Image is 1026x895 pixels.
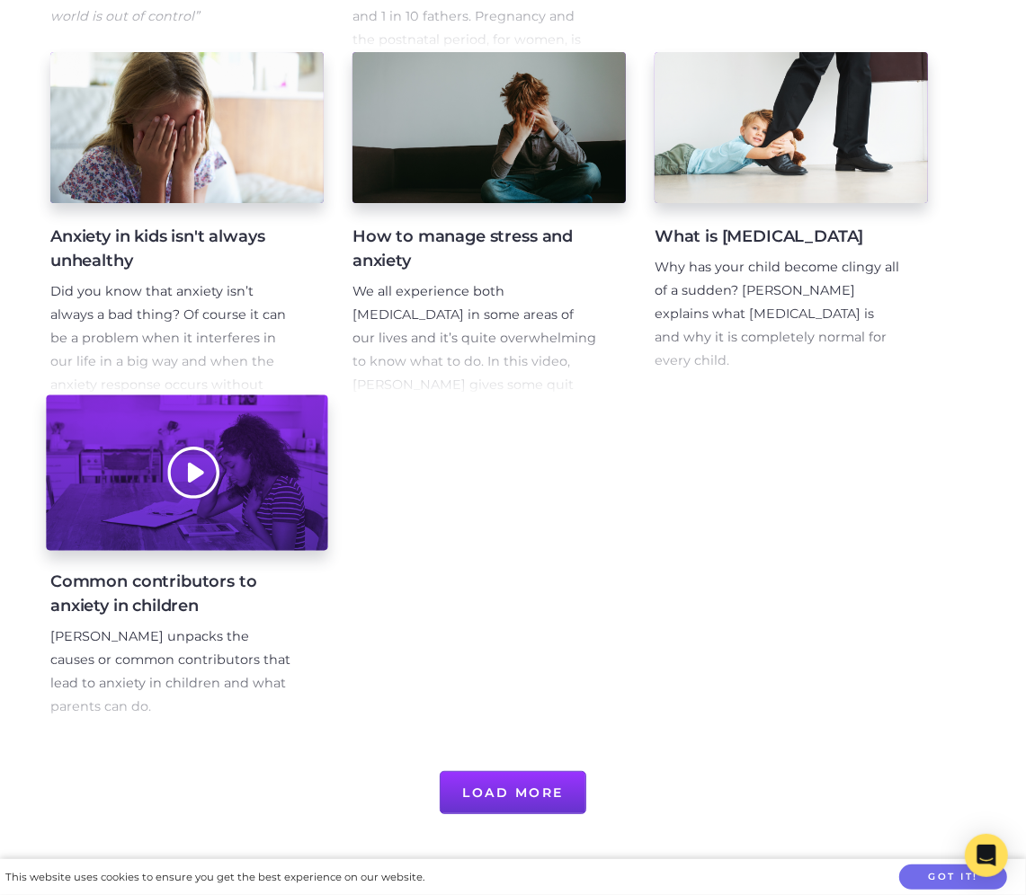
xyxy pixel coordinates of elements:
p: We all experience both [MEDICAL_DATA] in some areas of our lives and it’s quite overwhelming to k... [352,280,597,443]
button: Load More [440,771,586,814]
button: Got it! [899,864,1007,891]
a: What is [MEDICAL_DATA] Why has your child become clingy all of a sudden? [PERSON_NAME] explains w... [655,52,928,397]
h4: Common contributors to anxiety in children [50,570,295,618]
p: ParentTV expert, [PERSON_NAME] talks about parent stress and worry and provides tips of ways we c... [50,50,295,191]
div: Open Intercom Messenger [965,834,1008,877]
h4: Anxiety in kids isn't always unhealthy [50,225,295,273]
span: Why has your child become clingy all of a sudden? [PERSON_NAME] explains what [MEDICAL_DATA] is a... [655,259,899,368]
a: Anxiety in kids isn't always unhealthy Did you know that anxiety isn’t always a bad thing? Of cou... [50,52,324,397]
div: This website uses cookies to ensure you get the best experience on our website. [5,868,424,887]
a: How to manage stress and anxiety We all experience both [MEDICAL_DATA] in some areas of our lives... [352,52,626,397]
p: [PERSON_NAME] unpacks the causes or common contributors that lead to anxiety in children and what... [50,625,295,719]
a: Common contributors to anxiety in children [PERSON_NAME] unpacks the causes or common contributor... [50,397,324,742]
h4: What is [MEDICAL_DATA] [655,225,899,249]
h4: How to manage stress and anxiety [352,225,597,273]
p: Did you know that anxiety isn’t always a bad thing? Of course it can be a problem when it interfe... [50,280,295,583]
